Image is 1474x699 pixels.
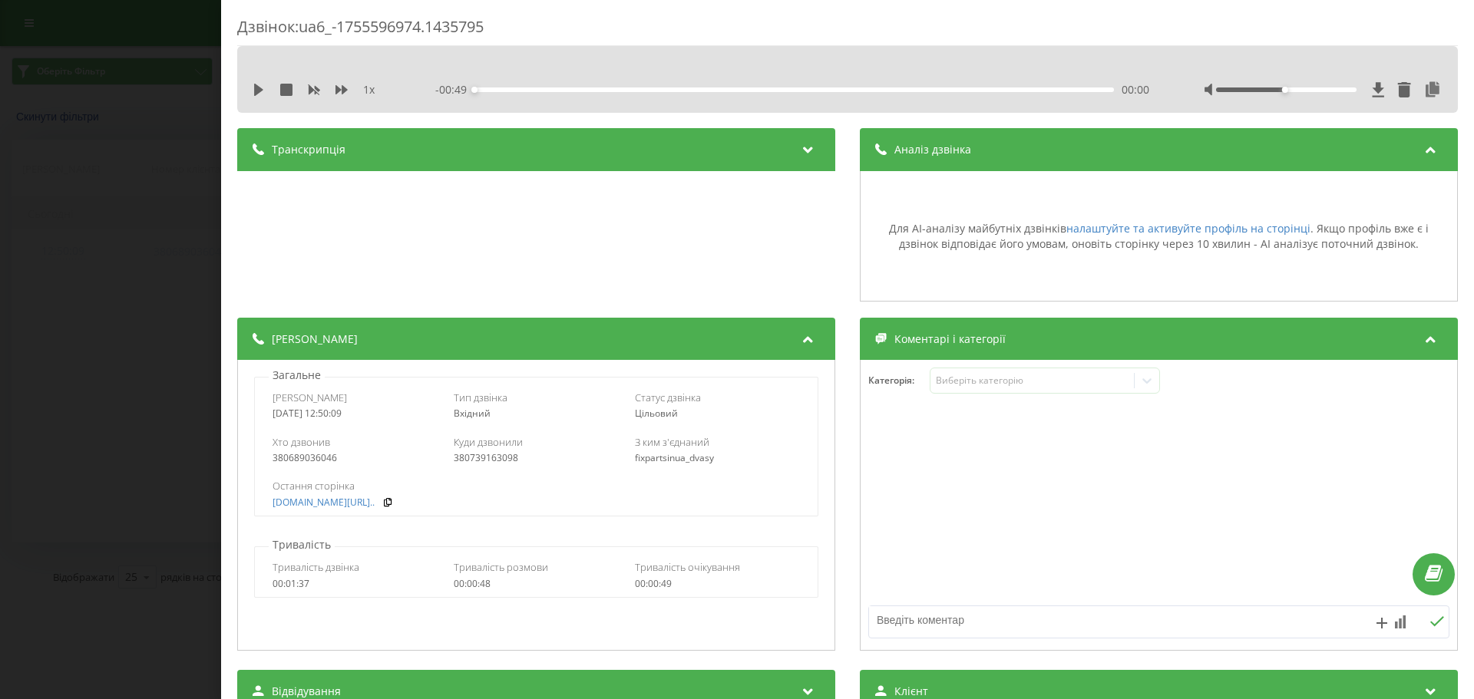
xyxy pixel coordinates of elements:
[635,453,800,463] div: fixpartsinua_dvasy
[894,142,971,157] span: Аналіз дзвінка
[635,407,678,420] span: Цільовий
[454,435,523,449] span: Куди дзвонили
[454,453,619,463] div: 380739163098
[272,331,358,347] span: [PERSON_NAME]
[454,579,619,589] div: 00:00:48
[273,391,347,404] span: [PERSON_NAME]
[635,435,709,449] span: З ким з'єднаний
[635,391,701,404] span: Статус дзвінка
[635,579,800,589] div: 00:00:49
[936,374,1128,387] div: Виберіть категорію
[1282,87,1288,93] div: Accessibility label
[868,221,1449,251] div: Для AI-аналізу майбутніх дзвінків . Якщо профіль вже є і дзвінок відповідає його умовам, оновіть ...
[1066,221,1310,236] a: налаштуйте та активуйте профіль на сторінці
[273,479,355,493] span: Остання сторінка
[894,331,1006,347] span: Коментарі і категорії
[237,16,1458,46] div: Дзвінок : ua6_-1755596974.1435795
[471,87,478,93] div: Accessibility label
[894,684,928,699] span: Клієнт
[435,82,474,97] span: - 00:49
[269,368,325,383] p: Загальне
[454,391,507,404] span: Тип дзвінка
[272,142,345,157] span: Транскрипція
[454,407,491,420] span: Вхідний
[269,537,335,552] p: Тривалість
[273,560,359,574] span: Тривалість дзвінка
[273,453,438,463] div: 380689036046
[363,82,375,97] span: 1 x
[454,560,548,574] span: Тривалість розмови
[272,684,341,699] span: Відвідування
[273,579,438,589] div: 00:01:37
[1122,82,1149,97] span: 00:00
[273,408,438,419] div: [DATE] 12:50:09
[273,497,375,508] a: [DOMAIN_NAME][URL]..
[635,560,740,574] span: Тривалість очікування
[868,375,930,386] h4: Категорія :
[273,435,330,449] span: Хто дзвонив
